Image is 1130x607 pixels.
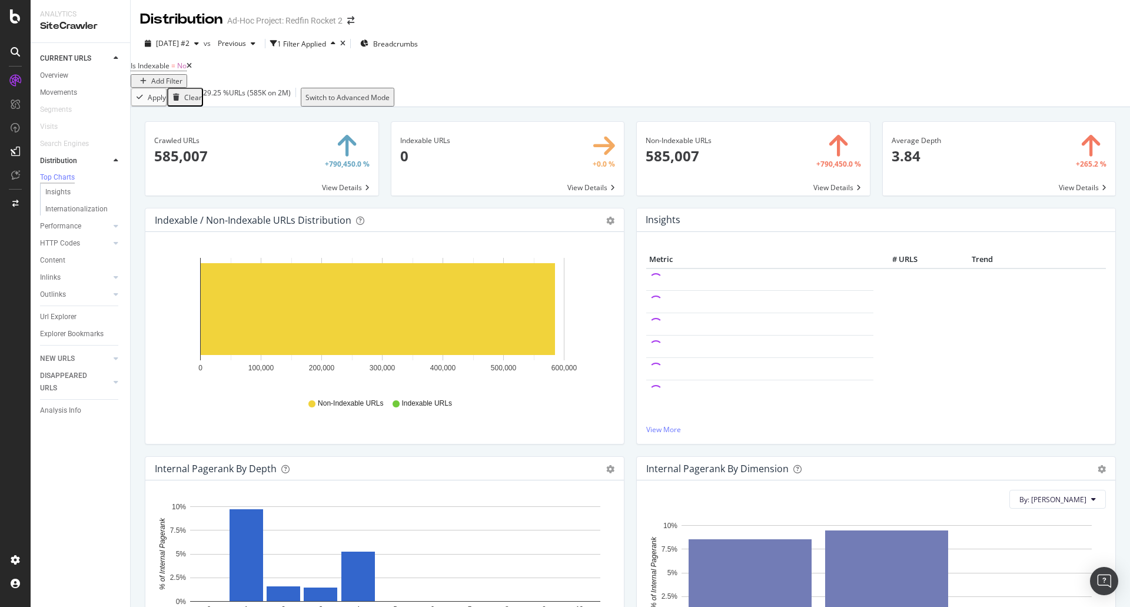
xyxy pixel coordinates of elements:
a: Distribution [40,155,110,167]
text: % of Internal Pagerank [158,518,167,590]
span: No [177,61,187,71]
a: Outlinks [40,288,110,301]
text: 7.5% [170,526,187,535]
button: Switch to Advanced Mode [301,88,394,107]
div: 1 Filter Applied [277,39,326,49]
div: Url Explorer [40,311,77,323]
a: Url Explorer [40,311,122,323]
a: Movements [40,87,122,99]
text: 600,000 [551,364,577,373]
div: gear [1098,465,1106,473]
div: Analytics [40,9,121,19]
a: Performance [40,220,110,233]
button: 1 Filter Applied [270,34,340,53]
a: Analysis Info [40,404,122,417]
button: Clear [167,88,203,107]
span: 2025 Aug. 22nd #2 [156,38,190,48]
a: CURRENT URLS [40,52,110,65]
text: 200,000 [309,364,335,373]
div: Clear [184,92,202,102]
div: Visits [40,121,58,133]
svg: A chart. [155,251,610,387]
div: Distribution [40,155,77,167]
div: Indexable / Non-Indexable URLs Distribution [155,214,351,226]
div: gear [606,217,614,225]
a: Segments [40,104,84,116]
text: 0% [176,598,187,606]
a: View More [646,424,1106,434]
div: Segments [40,104,72,116]
span: Breadcrumbs [373,39,418,49]
th: Trend [920,251,1044,268]
a: Explorer Bookmarks [40,328,122,340]
a: DISAPPEARED URLS [40,370,110,394]
span: vs [204,38,213,48]
div: 29.25 % URLs ( 585K on 2M ) [203,88,291,107]
text: 300,000 [370,364,395,373]
a: Top Charts [40,172,122,184]
a: HTTP Codes [40,237,110,250]
a: Overview [40,69,122,82]
div: Explorer Bookmarks [40,328,104,340]
a: Inlinks [40,271,110,284]
text: 400,000 [430,364,456,373]
span: = [171,61,175,71]
text: 100,000 [248,364,274,373]
div: Internal Pagerank by Depth [155,463,277,475]
div: Movements [40,87,77,99]
div: NEW URLS [40,353,75,365]
span: By: Lang [1019,495,1086,505]
div: Analysis Info [40,404,81,417]
th: Metric [646,251,873,268]
text: 7.5% [662,545,678,553]
button: Apply [131,88,167,107]
div: arrow-right-arrow-left [347,16,354,25]
div: CURRENT URLS [40,52,91,65]
button: By: [PERSON_NAME] [1009,490,1106,509]
button: Previous [213,34,260,53]
div: DISAPPEARED URLS [40,370,99,394]
div: Performance [40,220,81,233]
text: 2.5% [170,574,187,582]
span: Is Indexable [131,61,169,71]
text: 10% [663,522,677,530]
div: Add Filter [151,76,182,86]
div: Ad-Hoc Project: Redfin Rocket 2 [227,15,343,26]
div: Switch to Advanced Mode [305,92,390,102]
div: Outlinks [40,288,66,301]
div: Search Engines [40,138,89,150]
div: Top Charts [40,173,75,183]
text: 500,000 [491,364,517,373]
div: Inlinks [40,271,61,284]
div: Content [40,254,65,267]
div: Open Intercom Messenger [1090,567,1118,595]
a: NEW URLS [40,353,110,365]
div: HTTP Codes [40,237,80,250]
a: Internationalization [45,203,122,215]
th: # URLS [873,251,920,268]
button: Breadcrumbs [355,34,423,53]
h4: Insights [646,212,680,228]
text: 5% [176,550,187,559]
text: 5% [667,569,678,578]
text: 2.5% [662,593,678,601]
div: Internal Pagerank By Dimension [646,463,789,475]
span: Previous [213,38,246,48]
div: Insights [45,186,71,198]
div: Distribution [140,9,222,29]
a: Insights [45,186,122,198]
button: Add Filter [131,74,187,88]
text: 10% [172,503,186,511]
a: Content [40,254,122,267]
span: Non-Indexable URLs [318,399,383,409]
button: [DATE] #2 [140,34,204,53]
a: Visits [40,121,69,133]
div: gear [606,465,614,473]
div: SiteCrawler [40,19,121,33]
div: Overview [40,69,68,82]
span: Indexable URLs [402,399,452,409]
a: Search Engines [40,138,101,150]
text: 0 [198,364,202,373]
div: Apply [148,92,166,102]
